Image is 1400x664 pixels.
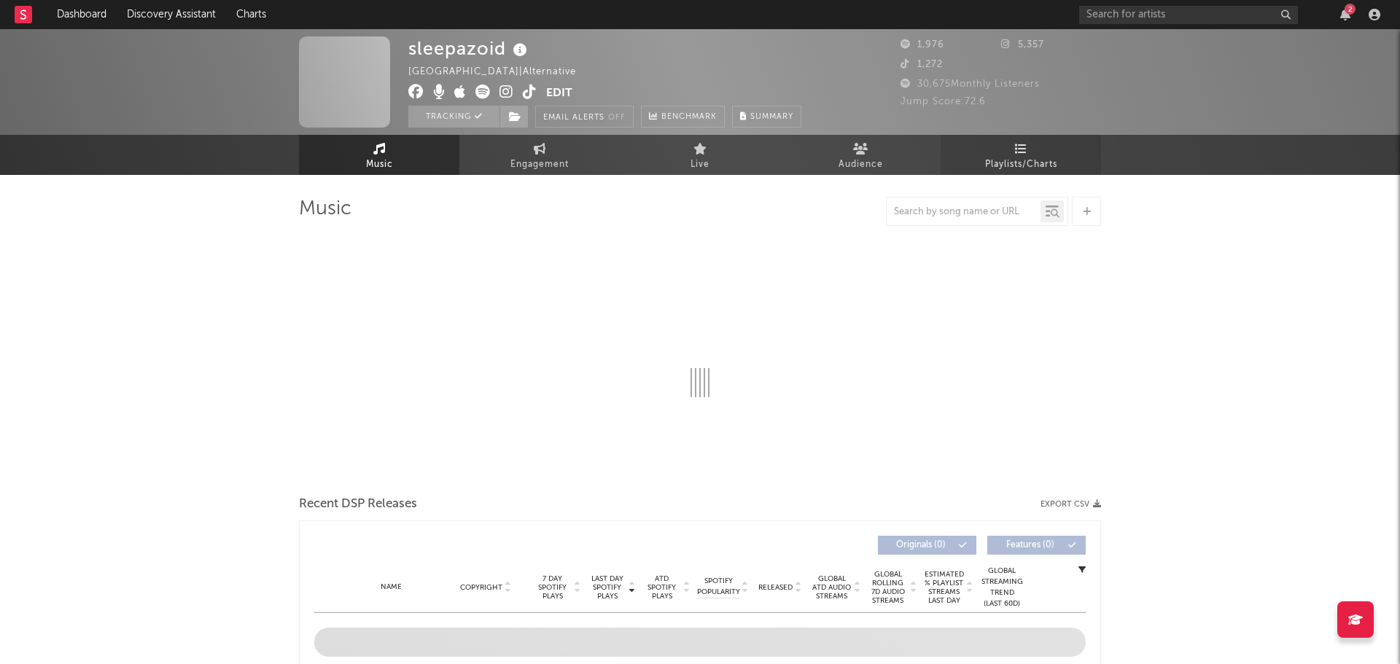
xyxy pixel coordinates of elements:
span: Music [366,156,393,173]
button: Features(0) [987,536,1086,555]
div: [GEOGRAPHIC_DATA] | Alternative [408,63,593,81]
div: sleepazoid [408,36,531,60]
span: Benchmark [661,109,717,126]
input: Search by song name or URL [887,206,1041,218]
span: 7 Day Spotify Plays [533,574,572,601]
span: Global Rolling 7D Audio Streams [868,570,908,605]
a: Live [620,135,780,175]
em: Off [608,114,626,122]
span: Features ( 0 ) [997,541,1064,550]
input: Search for artists [1079,6,1298,24]
button: Export CSV [1041,500,1101,509]
span: ATD Spotify Plays [642,574,681,601]
button: Summary [732,106,801,128]
a: Benchmark [641,106,725,128]
button: Originals(0) [878,536,976,555]
span: Engagement [510,156,569,173]
div: 2 [1345,4,1356,15]
button: Tracking [408,106,499,128]
div: Global Streaming Trend (Last 60D) [980,566,1024,609]
span: Summary [750,113,793,121]
button: Edit [546,85,572,103]
a: Audience [780,135,941,175]
span: Recent DSP Releases [299,496,417,513]
span: Audience [839,156,883,173]
span: 30,675 Monthly Listeners [901,79,1040,89]
button: Email AlertsOff [535,106,634,128]
span: Spotify Popularity [697,576,740,598]
span: Last Day Spotify Plays [588,574,626,601]
span: Global ATD Audio Streams [812,574,852,601]
span: Released [758,583,793,592]
span: Originals ( 0 ) [887,541,954,550]
a: Playlists/Charts [941,135,1101,175]
span: 5,357 [1001,40,1044,50]
a: Music [299,135,459,175]
span: 1,272 [901,60,943,69]
span: 1,976 [901,40,944,50]
span: Estimated % Playlist Streams Last Day [924,570,964,605]
span: Playlists/Charts [985,156,1057,173]
a: Engagement [459,135,620,175]
span: Jump Score: 72.6 [901,97,986,106]
button: 2 [1340,9,1350,20]
div: Name [343,582,439,593]
span: Live [691,156,709,173]
span: Copyright [460,583,502,592]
